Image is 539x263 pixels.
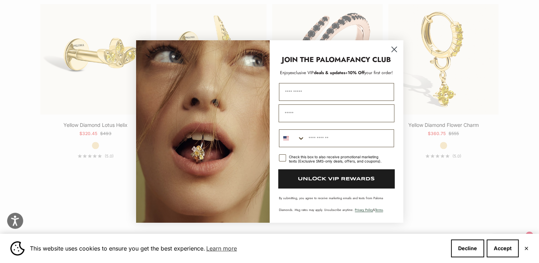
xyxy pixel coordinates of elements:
div: Check this box to also receive promotional marketing texts (Exclusive SMS-only deals, offers, and... [289,155,385,163]
a: Privacy Policy [355,207,373,212]
span: + your first order! [345,69,393,76]
span: deals & updates [290,69,345,76]
button: Decline [451,239,484,257]
span: exclusive VIP [290,69,314,76]
a: Terms [375,207,383,212]
strong: JOIN THE PALOMA [282,55,346,65]
p: By submitting, you agree to receive marketing emails and texts from Paloma Diamonds. Msg rates ma... [279,196,394,212]
input: First Name [279,83,394,101]
button: Close dialog [388,43,400,56]
button: Close [524,246,529,251]
button: UNLOCK VIP REWARDS [278,169,395,189]
img: Cookie banner [10,241,25,256]
img: Loading... [136,40,270,223]
button: Search Countries [279,130,305,147]
span: Enjoy [280,69,290,76]
button: Accept [487,239,519,257]
strong: FANCY CLUB [346,55,391,65]
img: United States [283,135,289,141]
a: Learn more [205,243,238,254]
input: Email [279,104,394,122]
span: This website uses cookies to ensure you get the best experience. [30,243,445,254]
input: Phone Number [305,130,394,147]
span: 10% Off [348,69,364,76]
span: & . [355,207,384,212]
